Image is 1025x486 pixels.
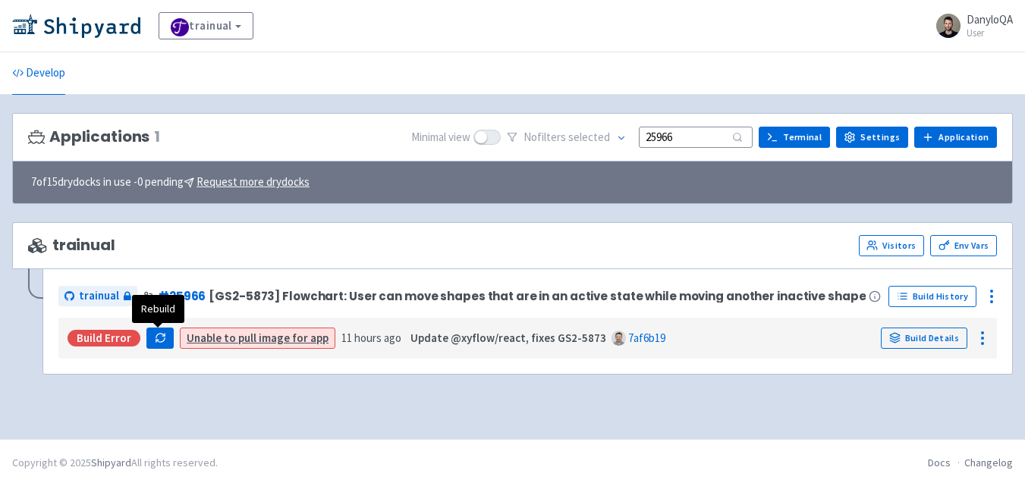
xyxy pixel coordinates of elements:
a: Develop [12,52,65,95]
a: Docs [928,456,951,469]
a: #25966 [158,288,206,304]
a: Settings [836,127,908,148]
a: trainual [159,12,253,39]
a: Env Vars [930,235,997,256]
strong: Update @xyflow/react, fixes GS2-5873 [410,331,606,345]
span: [GS2-5873] Flowchart: User can move shapes that are in an active state while moving another inact... [209,290,866,303]
a: trainual [58,286,137,306]
a: DanyloQA User [927,14,1013,38]
a: Unable to pull image for app [187,331,329,345]
a: 7af6b19 [628,331,665,345]
a: Build History [888,286,976,307]
span: Minimal view [411,129,470,146]
div: Copyright © 2025 All rights reserved. [12,455,218,471]
a: Visitors [859,235,924,256]
a: Terminal [759,127,830,148]
a: Application [914,127,997,148]
div: Build Error [68,330,140,346]
span: trainual [28,237,115,254]
span: trainual [79,287,119,305]
a: Shipyard [91,456,131,469]
span: DanyloQA [967,12,1013,27]
h3: Applications [28,128,160,146]
span: No filter s [524,129,610,146]
time: 11 hours ago [341,331,401,345]
a: Build Details [881,328,967,349]
span: selected [568,130,610,144]
img: Shipyard logo [12,14,140,38]
input: Search... [639,127,753,147]
span: 7 of 15 drydocks in use - 0 pending [31,174,310,191]
span: 1 [154,128,160,146]
u: Request more drydocks [197,174,310,189]
a: Changelog [964,456,1013,469]
small: User [967,28,1013,38]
